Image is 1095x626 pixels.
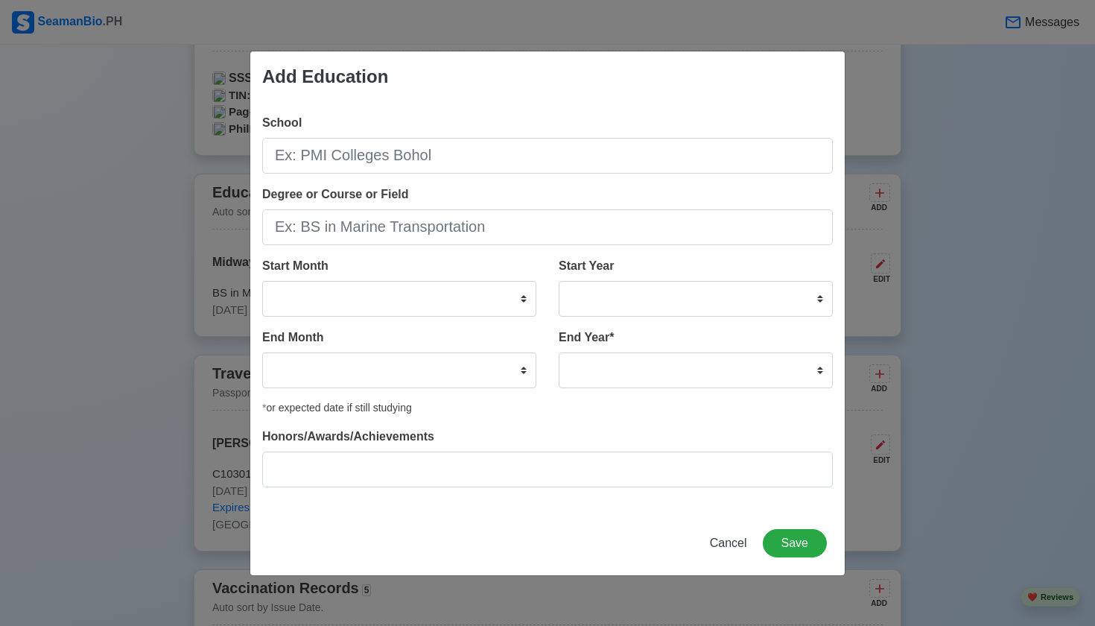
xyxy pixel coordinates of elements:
label: End Month [262,329,324,347]
input: Ex: BS in Marine Transportation [262,209,833,245]
span: Degree or Course or Field [262,188,409,200]
label: Start Month [262,257,328,275]
button: Cancel [700,529,757,557]
span: Cancel [710,537,747,549]
span: Honors/Awards/Achievements [262,430,434,443]
span: School [262,116,302,129]
button: Save [763,529,827,557]
label: End Year [559,329,614,347]
label: Start Year [559,257,614,275]
div: Add Education [262,63,388,90]
div: or expected date if still studying [262,400,833,416]
input: Ex: PMI Colleges Bohol [262,138,833,174]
